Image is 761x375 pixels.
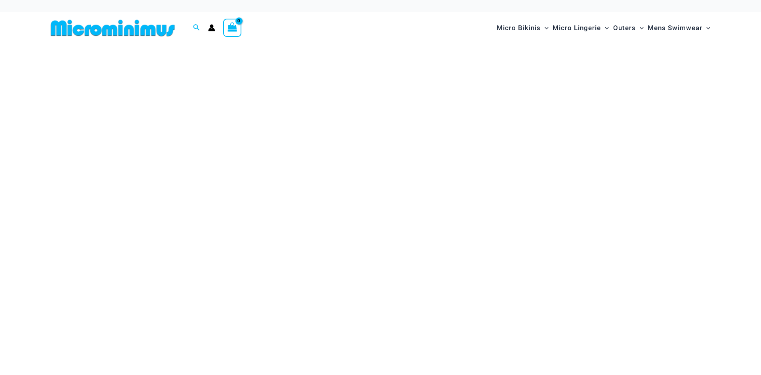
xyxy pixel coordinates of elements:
[553,18,601,38] span: Micro Lingerie
[648,18,702,38] span: Mens Swimwear
[541,18,549,38] span: Menu Toggle
[497,18,541,38] span: Micro Bikinis
[208,24,215,31] a: Account icon link
[48,19,178,37] img: MM SHOP LOGO FLAT
[493,15,713,41] nav: Site Navigation
[495,16,551,40] a: Micro BikinisMenu ToggleMenu Toggle
[193,23,200,33] a: Search icon link
[702,18,710,38] span: Menu Toggle
[223,19,241,37] a: View Shopping Cart, empty
[601,18,609,38] span: Menu Toggle
[611,16,646,40] a: OutersMenu ToggleMenu Toggle
[636,18,644,38] span: Menu Toggle
[613,18,636,38] span: Outers
[646,16,712,40] a: Mens SwimwearMenu ToggleMenu Toggle
[551,16,611,40] a: Micro LingerieMenu ToggleMenu Toggle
